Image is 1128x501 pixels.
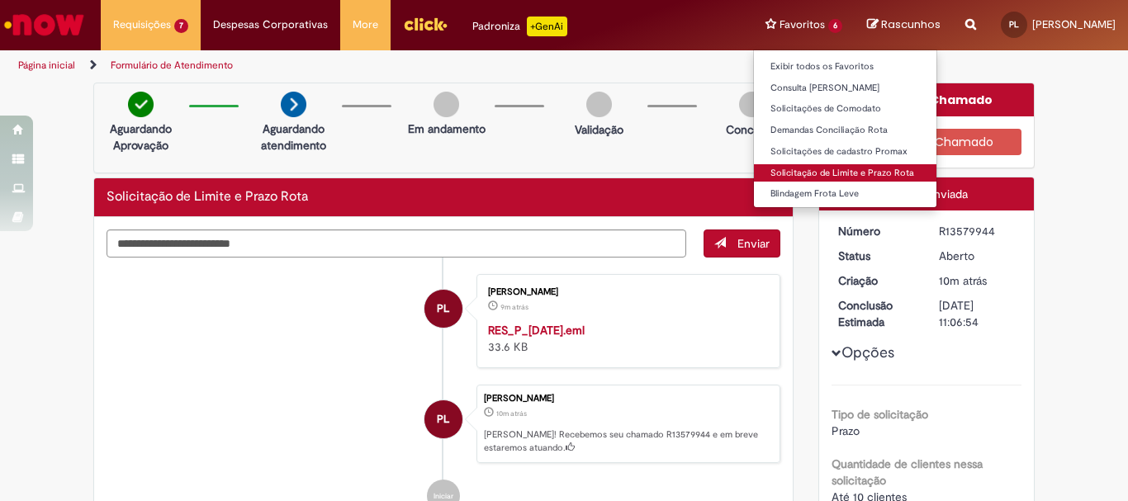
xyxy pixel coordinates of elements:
b: Quantidade de clientes nessa solicitação [832,456,983,488]
time: 30/09/2025 09:07:16 [500,302,528,312]
div: R13579944 [939,223,1016,239]
span: Enviar [737,236,770,251]
ul: Favoritos [753,50,937,208]
div: Pedro Francisco Cipriano E Lima [424,400,462,438]
img: img-circle-grey.png [586,92,612,117]
div: 33.6 KB [488,322,763,355]
textarea: Digite sua mensagem aqui... [107,229,686,258]
span: Rascunhos [881,17,941,32]
time: 30/09/2025 09:06:50 [496,409,527,418]
span: 6 [828,19,842,33]
span: PL [1009,19,1019,30]
a: Solicitações de cadastro Promax [754,143,936,161]
img: img-circle-grey.png [434,92,459,117]
div: Padroniza [472,17,567,36]
a: Exibir todos os Favoritos [754,58,936,76]
h2: Solicitação de Limite e Prazo Rota Histórico de tíquete [107,190,308,205]
div: 30/09/2025 09:06:50 [939,272,1016,289]
dt: Criação [826,272,927,289]
div: Pedro Francisco Cipriano E Lima [424,290,462,328]
a: Página inicial [18,59,75,72]
dt: Status [826,248,927,264]
p: Aguardando atendimento [254,121,334,154]
img: ServiceNow [2,8,87,41]
ul: Trilhas de página [12,50,740,81]
span: Prazo [832,423,860,438]
p: Aguardando Aprovação [101,121,181,154]
span: 7 [174,19,188,33]
p: Concluído [726,121,779,138]
span: PL [437,399,449,439]
div: Aberto [939,248,1016,264]
a: Formulário de Atendimento [111,59,233,72]
dt: Conclusão Estimada [826,297,927,330]
a: Demandas Conciliação Rota [754,121,936,139]
img: check-circle-green.png [128,92,154,117]
span: PL [437,289,449,328]
button: Enviar [704,229,780,258]
a: Consulta [PERSON_NAME] [754,79,936,97]
a: Solicitações de Comodato [754,100,936,118]
img: arrow-next.png [281,92,306,117]
span: Requisições [113,17,171,33]
span: 10m atrás [939,273,987,288]
div: [PERSON_NAME] [488,287,763,297]
p: [PERSON_NAME]! Recebemos seu chamado R13579944 e em breve estaremos atuando. [484,428,771,454]
p: +GenAi [527,17,567,36]
span: Favoritos [780,17,825,33]
div: [PERSON_NAME] [484,394,771,404]
p: Em andamento [408,121,486,137]
span: 9m atrás [500,302,528,312]
a: Rascunhos [867,17,941,33]
span: 10m atrás [496,409,527,418]
a: RES_P_[DATE].eml [488,323,585,338]
b: Tipo de solicitação [832,407,928,422]
span: More [353,17,378,33]
li: Pedro Francisco Cipriano E Lima [107,385,780,464]
a: Solicitação de Limite e Prazo Rota [754,164,936,182]
img: click_logo_yellow_360x200.png [403,12,448,36]
span: [PERSON_NAME] [1032,17,1116,31]
dt: Número [826,223,927,239]
a: Blindagem Frota Leve [754,185,936,203]
p: Validação [575,121,623,138]
img: img-circle-grey.png [739,92,765,117]
span: Despesas Corporativas [213,17,328,33]
div: [DATE] 11:06:54 [939,297,1016,330]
